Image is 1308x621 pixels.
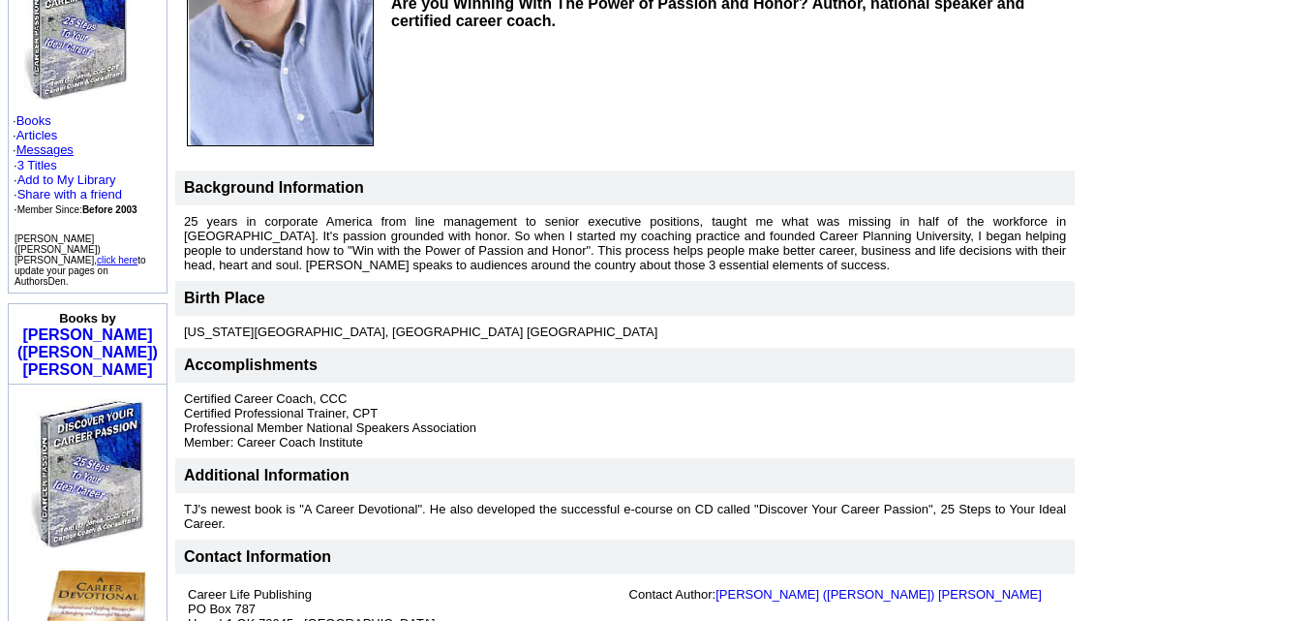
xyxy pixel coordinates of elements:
img: shim.gif [88,389,89,396]
font: Accomplishments [184,357,318,373]
b: Books by [59,311,116,326]
font: · [13,142,74,157]
b: Background Information [184,179,364,196]
a: Articles [16,128,58,142]
font: Certified Career Coach, CCC Certified Professional Trainer, CPT Professional Member National Spea... [184,391,476,450]
a: Add to My Library [17,172,116,187]
font: Additional Information [184,467,350,483]
a: [PERSON_NAME] ([PERSON_NAME]) [PERSON_NAME] [17,326,158,378]
img: shim.gif [30,552,31,562]
a: Books [16,113,51,128]
a: Messages [16,142,74,157]
font: 25 years in corporate America from line management to senior executive positions, taught me what ... [184,214,1066,272]
font: Member Since: [17,204,137,215]
font: TJ's newest book is "A Career Devotional". He also developed the successful e-course on CD called... [184,502,1066,531]
a: 3 Titles [17,158,57,172]
b: Before 2003 [82,204,137,215]
font: [US_STATE][GEOGRAPHIC_DATA], [GEOGRAPHIC_DATA] [GEOGRAPHIC_DATA] [184,325,657,339]
a: click here [97,255,137,265]
font: · · · [14,172,122,216]
font: Contact Information [184,548,331,565]
img: 8267.jpg [30,399,146,551]
a: Share with a friend [17,187,122,202]
font: Contact Author: [629,587,1042,602]
a: [PERSON_NAME] ([PERSON_NAME]) [PERSON_NAME] [715,587,1042,602]
font: Birth Place [184,290,265,306]
img: shim.gif [87,389,88,396]
font: · [14,158,137,216]
font: [PERSON_NAME] ([PERSON_NAME]) [PERSON_NAME], to update your pages on AuthorsDen. [15,233,146,287]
